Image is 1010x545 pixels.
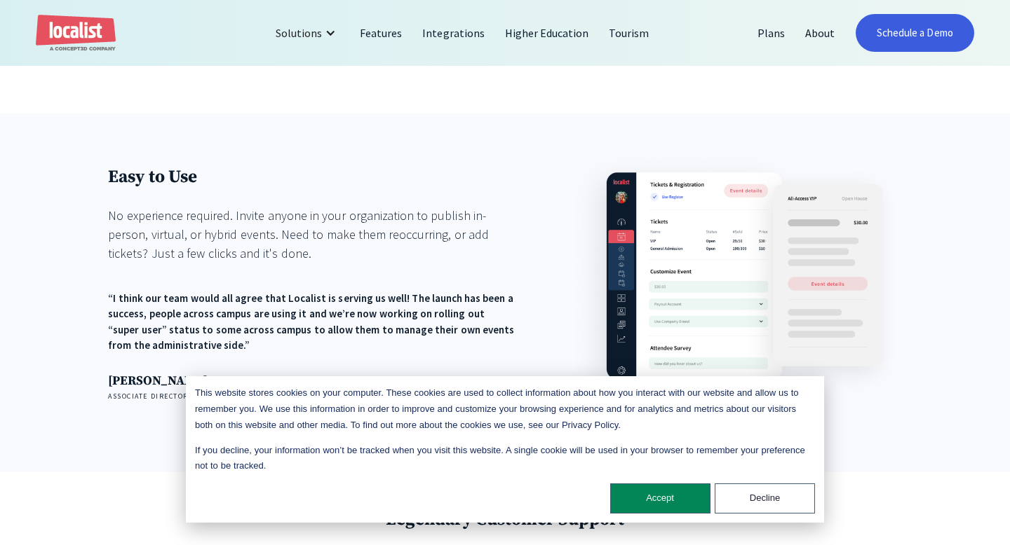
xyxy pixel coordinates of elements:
a: Features [350,16,412,50]
a: Schedule a Demo [856,14,974,52]
a: home [36,15,116,52]
strong: Easy to Use [108,166,197,188]
a: Plans [748,16,795,50]
div: “I think our team would all agree that Localist is serving us well! The launch has been a success... [108,291,517,354]
a: Tourism [599,16,659,50]
a: Higher Education [495,16,600,50]
strong: [PERSON_NAME] [108,373,208,389]
button: Decline [715,483,815,513]
p: This website stores cookies on your computer. These cookies are used to collect information about... [195,385,815,433]
div: Solutions [276,25,322,41]
a: About [795,16,845,50]
a: Integrations [412,16,494,50]
p: If you decline, your information won’t be tracked when you visit this website. A single cookie wi... [195,443,815,475]
button: Accept [610,483,711,513]
div: No experience required. Invite anyone in your organization to publish in-person, virtual, or hybr... [108,206,517,263]
div: Cookie banner [186,376,824,523]
h4: Associate Director of Internal Communications, [GEOGRAPHIC_DATA][US_STATE] [108,391,517,401]
div: Solutions [265,16,350,50]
